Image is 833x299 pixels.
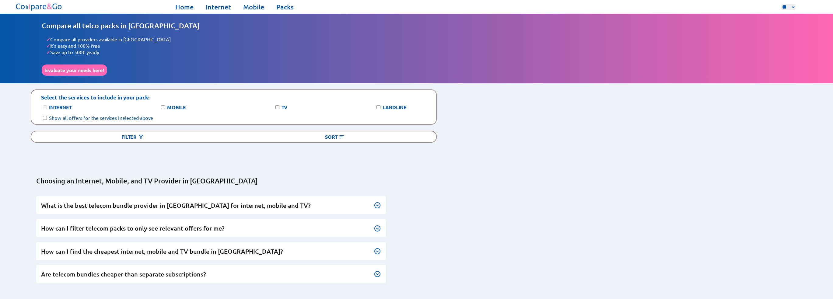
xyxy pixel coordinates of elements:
[282,104,287,110] label: TV
[374,225,381,232] img: Button to expand the text
[31,131,234,142] div: Filter
[41,94,149,101] p: Select the services to include in your pack:
[42,64,107,76] button: Evaluate your needs here!
[46,49,791,55] li: Save up to 500€ yearly
[138,134,144,140] img: Button open the filtering menu
[49,115,153,121] label: Show all offers for the services I selected above
[374,248,381,255] img: Button to expand the text
[339,134,345,140] img: Button open the sorting menu
[42,21,791,30] h1: Compare all telco packs in [GEOGRAPHIC_DATA]
[41,201,381,210] h3: What is the best telecom bundle provider in [GEOGRAPHIC_DATA] for internet, mobile and TV?
[41,270,381,278] h3: Are telecom bundles cheaper than separate subscriptions?
[49,104,72,110] label: Internet
[41,247,381,256] h3: How can I find the cheapest internet, mobile and TV bundle in [GEOGRAPHIC_DATA]?
[46,43,791,49] li: It's easy and 100% free
[243,3,264,11] a: Mobile
[206,3,231,11] a: Internet
[276,3,294,11] a: Packs
[175,3,194,11] a: Home
[374,270,381,278] img: Button to expand the text
[15,2,64,12] img: Logo of Compare&Go
[383,104,407,110] label: Landline
[234,131,436,142] div: Sort
[46,43,50,49] span: ✓
[36,177,436,185] h2: Choosing an Internet, Mobile, and TV Provider in [GEOGRAPHIC_DATA]
[46,36,50,43] span: ✓
[41,224,381,232] h3: How can I filter telecom packs to only see relevant offers for me?
[167,104,186,110] label: Mobile
[374,202,381,209] img: Button to expand the text
[46,49,50,55] span: ✓
[46,36,791,43] li: Compare all providers available in [GEOGRAPHIC_DATA]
